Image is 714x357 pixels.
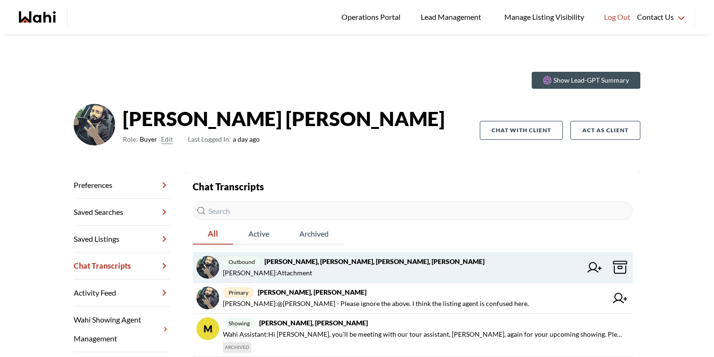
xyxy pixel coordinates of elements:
[480,121,563,140] button: Chat with client
[570,121,640,140] button: Act as Client
[193,314,633,357] a: Mshowing[PERSON_NAME], [PERSON_NAME]Wahi Assistant:Hi [PERSON_NAME], you’ll be meeting with our t...
[501,11,587,23] span: Manage Listing Visibility
[421,11,484,23] span: Lead Management
[196,287,219,309] img: chat avatar
[74,172,170,199] a: Preferences
[74,199,170,226] a: Saved Searches
[341,11,404,23] span: Operations Portal
[532,72,640,89] button: Show Lead-GPT Summary
[193,224,233,245] button: All
[259,319,368,327] strong: [PERSON_NAME], [PERSON_NAME]
[193,181,264,192] strong: Chat Transcripts
[193,252,633,283] a: outbound[PERSON_NAME], [PERSON_NAME], [PERSON_NAME], [PERSON_NAME][PERSON_NAME]:Attachment
[74,253,170,280] a: Chat Transcripts
[140,134,157,145] span: Buyer
[161,134,173,145] button: Edit
[233,224,284,245] button: Active
[233,224,284,244] span: Active
[223,256,261,267] span: outbound
[19,11,56,23] a: Wahi homepage
[196,256,219,279] img: chat avatar
[193,201,633,220] input: Search
[193,224,233,244] span: All
[74,104,115,145] img: ACg8ocJUwZSJs2nZoXCUPYU9XcDt4nHSUpjGK8Awk9Wy0-NHuT6lMBsTWg=s96-c
[196,317,219,340] div: M
[223,298,529,309] span: [PERSON_NAME] : @[PERSON_NAME] - Please ignore the above. I think the listing agent is confused h...
[223,329,625,340] span: Wahi Assistant : Hi [PERSON_NAME], you’ll be meeting with our tour assistant, [PERSON_NAME], agai...
[284,224,344,245] button: Archived
[223,267,312,279] span: [PERSON_NAME] : Attachment
[123,134,138,145] span: Role:
[223,342,251,353] span: ARCHIVED
[604,11,630,23] span: Log Out
[74,226,170,253] a: Saved Listings
[123,104,445,133] strong: [PERSON_NAME] [PERSON_NAME]
[188,134,260,145] span: a day ago
[74,280,170,306] a: Activity Feed
[223,287,254,298] span: primary
[223,318,255,329] span: showing
[553,76,629,85] p: Show Lead-GPT Summary
[74,306,170,352] a: Wahi Showing Agent Management
[284,224,344,244] span: Archived
[188,135,231,143] span: Last Logged In:
[193,283,633,314] a: primary[PERSON_NAME], [PERSON_NAME][PERSON_NAME]:@[PERSON_NAME] - Please ignore the above. I thin...
[264,257,484,265] strong: [PERSON_NAME], [PERSON_NAME], [PERSON_NAME], [PERSON_NAME]
[258,288,366,296] strong: [PERSON_NAME], [PERSON_NAME]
